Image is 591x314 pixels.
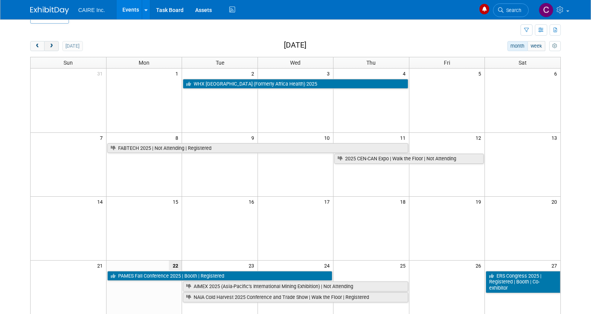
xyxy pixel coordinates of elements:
a: Search [493,3,529,17]
a: 2025 CEN-CAN Expo | Walk the Floor | Not Attending [334,154,484,164]
span: 26 [475,261,484,270]
span: 14 [96,197,106,206]
span: 27 [551,261,560,270]
a: ERS Congress 2025 | Registered | Booth | Co-exhibitor [486,271,560,293]
span: 31 [96,69,106,78]
span: Thu [366,60,376,66]
span: 4 [402,69,409,78]
span: 24 [323,261,333,270]
span: 1 [175,69,182,78]
span: 12 [475,133,484,142]
span: 23 [248,261,258,270]
span: 18 [399,197,409,206]
button: myCustomButton [549,41,561,51]
span: 5 [478,69,484,78]
span: Wed [290,60,301,66]
span: 10 [323,133,333,142]
a: NAIA Cold Harvest 2025 Conference and Trade Show | Walk the Floor | Registered [183,292,408,302]
span: 11 [399,133,409,142]
span: Tue [216,60,224,66]
span: 16 [248,197,258,206]
span: 20 [551,197,560,206]
span: Fri [444,60,450,66]
a: WHX [GEOGRAPHIC_DATA] (Formerly Africa Health) 2025 [183,79,408,89]
a: FABTECH 2025 | Not Attending | Registered [107,143,408,153]
span: Sun [64,60,73,66]
span: 6 [553,69,560,78]
span: 15 [172,197,182,206]
a: PAMES Fall Conference 2025 | Booth | Registered [107,271,332,281]
span: 17 [323,197,333,206]
span: CAIRE Inc. [78,7,105,13]
button: next [44,41,58,51]
span: 3 [326,69,333,78]
span: 25 [399,261,409,270]
span: 13 [551,133,560,142]
span: 7 [99,133,106,142]
button: week [527,41,545,51]
i: Personalize Calendar [552,44,557,49]
img: Carla Barnes [539,3,553,17]
span: 22 [169,261,182,270]
span: Search [503,7,521,13]
a: AIMEX 2025 (Asia-Pacific’s International Mining Exhibition) | Not Attending [183,281,408,292]
span: 21 [96,261,106,270]
img: ExhibitDay [30,7,69,14]
button: month [507,41,528,51]
span: 2 [251,69,258,78]
span: 8 [175,133,182,142]
span: 9 [251,133,258,142]
span: Mon [139,60,149,66]
span: 19 [475,197,484,206]
h2: [DATE] [284,41,306,50]
span: Sat [519,60,527,66]
button: [DATE] [62,41,83,51]
button: prev [30,41,45,51]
